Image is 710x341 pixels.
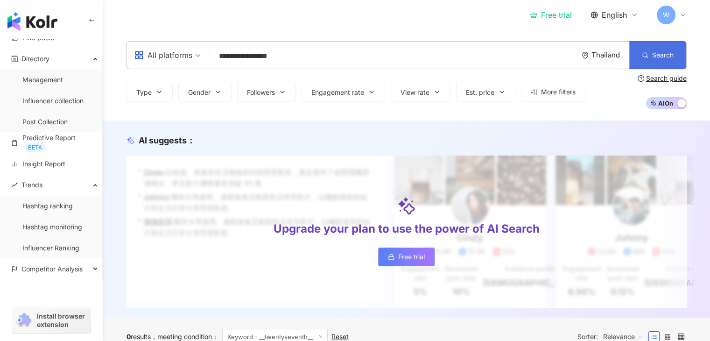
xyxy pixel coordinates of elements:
[22,96,84,106] a: Influencer collection
[134,50,144,60] span: appstore
[11,182,18,188] span: rise
[302,83,385,101] button: Engagement rate
[541,88,576,96] span: More filters
[11,133,95,152] a: Predictive ReportBETA
[456,83,515,101] button: Est. price
[11,159,65,169] a: Insight Report
[139,135,195,146] div: AI suggests ：
[22,243,79,253] a: Influencer Ranking
[127,83,173,101] button: Type
[178,83,232,101] button: Gender
[391,83,450,101] button: View rate
[22,117,68,127] a: Post Collection
[530,10,572,20] a: Free trial
[398,253,425,261] span: Free trial
[22,201,73,211] a: Hashtag ranking
[401,89,429,96] span: View rate
[22,222,82,232] a: Hashtag monitoring
[652,51,674,59] span: Search
[331,333,349,341] div: Reset
[378,248,435,266] a: Free trial
[582,52,589,59] span: environment
[21,48,49,69] span: Directory
[127,333,151,341] div: results
[134,48,192,63] div: All platforms
[136,89,152,96] span: Type
[629,41,686,69] button: Search
[247,89,275,96] span: Followers
[12,308,91,333] a: chrome extensionInstall browser extension
[21,174,42,195] span: Trends
[591,51,629,59] div: Thailand
[602,10,627,20] span: English
[521,83,585,101] button: More filters
[188,89,211,96] span: Gender
[311,89,364,96] span: Engagement rate
[638,75,644,82] span: question-circle
[646,75,687,82] div: Search guide
[127,333,131,341] span: 0
[151,333,218,341] span: meeting condition ：
[37,312,88,329] span: Install browser extension
[22,75,63,85] a: Management
[15,313,33,328] img: chrome extension
[21,258,83,279] span: Competitor Analysis
[663,10,669,20] span: W
[11,33,54,43] a: Find posts
[237,83,296,101] button: Followers
[274,221,540,237] div: Upgrade your plan to use the power of AI Search
[466,89,494,96] span: Est. price
[7,12,57,31] img: logo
